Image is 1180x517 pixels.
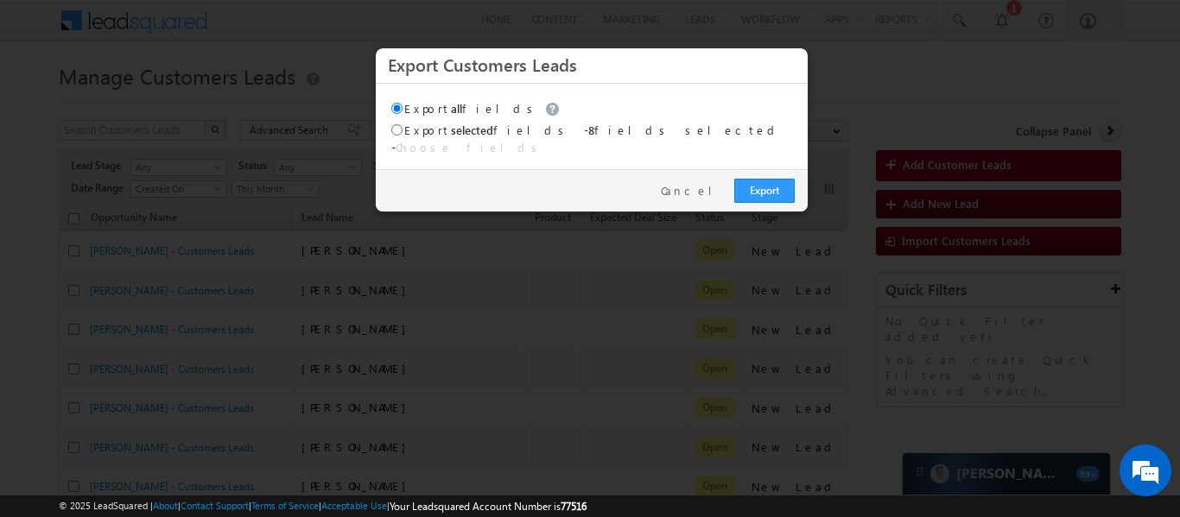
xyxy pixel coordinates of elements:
div: Chat with us now [90,91,290,113]
input: Exportselectedfields [391,124,403,136]
h3: Export Customers Leads [388,49,796,79]
span: Your Leadsquared Account Number is [390,500,587,513]
a: About [153,500,178,511]
em: Start Chat [235,399,314,422]
input: Exportallfields [391,103,403,114]
a: Acceptable Use [321,500,387,511]
span: selected [451,123,493,137]
a: Terms of Service [251,500,319,511]
a: Choose fields [396,140,543,154]
span: all [451,101,462,116]
a: Export [734,179,795,203]
span: - fields selected [584,123,781,137]
span: 77516 [561,500,587,513]
a: Cancel [661,183,726,199]
div: Minimize live chat window [283,9,325,50]
span: 8 [588,123,594,137]
img: d_60004797649_company_0_60004797649 [29,91,73,113]
label: Export fields [391,101,564,116]
label: Export fields [391,123,570,137]
textarea: Type your message and hit 'Enter' [22,160,315,384]
span: - [391,140,543,154]
span: © 2025 LeadSquared | | | | | [59,498,587,514]
a: Contact Support [181,500,249,511]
